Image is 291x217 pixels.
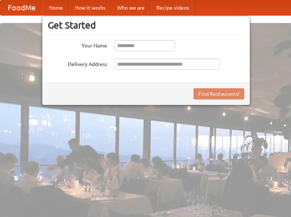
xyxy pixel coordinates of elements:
[111,0,151,15] a: Who we are
[194,88,244,99] button: Find Restaurants!
[43,0,69,15] a: Home
[48,40,107,49] label: Your Name
[151,0,195,15] a: Recipe videos
[48,59,107,68] label: Delivery Address
[0,0,43,15] a: FoodMe
[69,0,111,15] a: How it works
[48,20,244,31] h3: Get Started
